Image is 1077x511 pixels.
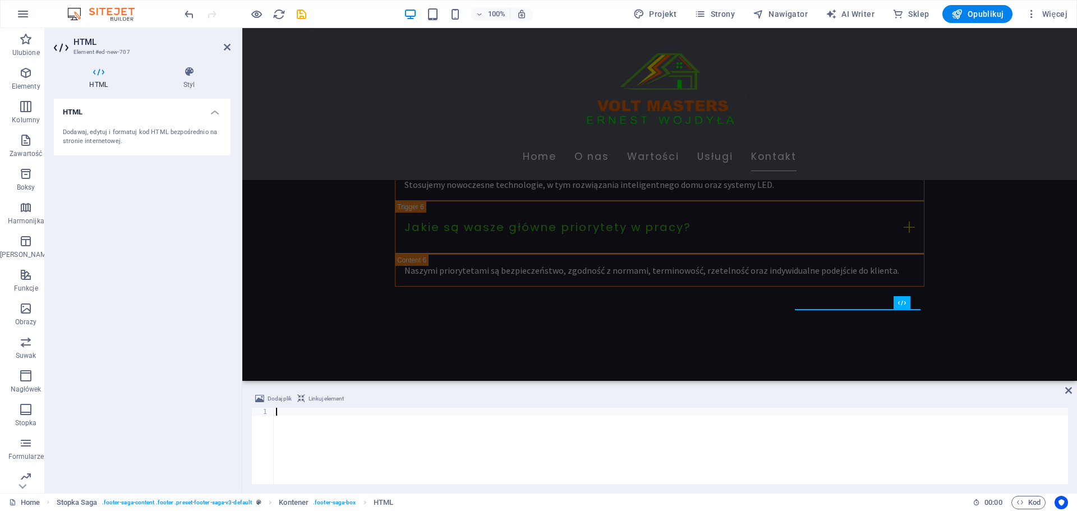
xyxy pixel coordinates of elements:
p: Kolumny [12,116,40,125]
p: Formularze [8,452,44,461]
button: save [294,7,308,21]
p: Ulubione [12,48,40,57]
button: undo [182,7,196,21]
h4: Styl [148,66,231,90]
button: Nawigator [748,5,812,23]
img: Editor Logo [65,7,149,21]
p: Elementy [12,82,40,91]
button: 100% [471,7,510,21]
span: Kod [1016,496,1041,509]
button: Dodaj plik [254,392,293,406]
span: Linkuj element [309,392,344,406]
span: Nawigator [753,8,808,20]
span: Strony [694,8,735,20]
button: Linkuj element [296,392,346,406]
p: Nagłówek [11,385,42,394]
i: Po zmianie rozmiaru automatycznie dostosowuje poziom powiększenia do wybranego urządzenia. [517,9,527,19]
span: . footer-saga-box [313,496,356,509]
span: . footer-saga-content .footer .preset-footer-saga-v3-default [102,496,252,509]
button: AI Writer [821,5,879,23]
span: Projekt [633,8,676,20]
h2: HTML [73,37,231,47]
button: Więcej [1021,5,1072,23]
button: Projekt [629,5,681,23]
i: Cofnij: Dodaj element (Ctrl+Z) [183,8,196,21]
a: Kliknij, aby anulować zaznaczenie. Kliknij dwukrotnie, aby otworzyć Strony [9,496,40,509]
nav: breadcrumb [57,496,394,509]
span: Sklep [892,8,929,20]
span: AI Writer [826,8,875,20]
span: Opublikuj [951,8,1004,20]
p: Harmonijka [8,217,44,225]
div: Dodawaj, edytuj i formatuj kod HTML bezpośrednio na stronie internetowej. [63,128,222,146]
button: Strony [690,5,739,23]
p: Funkcje [14,284,38,293]
button: reload [272,7,286,21]
button: Kod [1011,496,1046,509]
p: Obrazy [15,317,37,326]
button: Kliknij tutaj, aby wyjść z trybu podglądu i kontynuować edycję [250,7,263,21]
span: Kliknij, aby zaznaczyć. Kliknij dwukrotnie, aby edytować [279,496,309,509]
p: Boksy [17,183,35,192]
span: Kliknij, aby zaznaczyć. Kliknij dwukrotnie, aby edytować [57,496,98,509]
i: Ten element jest konfigurowalnym ustawieniem wstępnym [256,499,261,505]
i: Przeładuj stronę [273,8,286,21]
h6: 100% [487,7,505,21]
span: Więcej [1026,8,1067,20]
span: 00 00 [984,496,1002,509]
button: Sklep [888,5,933,23]
p: Suwak [16,351,36,360]
i: Zapisz (Ctrl+S) [295,8,308,21]
button: Opublikuj [942,5,1012,23]
div: 1 [252,408,274,416]
h4: HTML [54,99,231,119]
span: Dodaj plik [268,392,292,406]
span: Kliknij, aby zaznaczyć. Kliknij dwukrotnie, aby edytować [374,496,393,509]
p: Stopka [15,418,37,427]
h6: Czas sesji [973,496,1002,509]
button: Usercentrics [1055,496,1068,509]
p: Zawartość [10,149,42,158]
h4: HTML [54,66,148,90]
h3: Element #ed-new-707 [73,47,208,57]
span: : [992,498,994,507]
